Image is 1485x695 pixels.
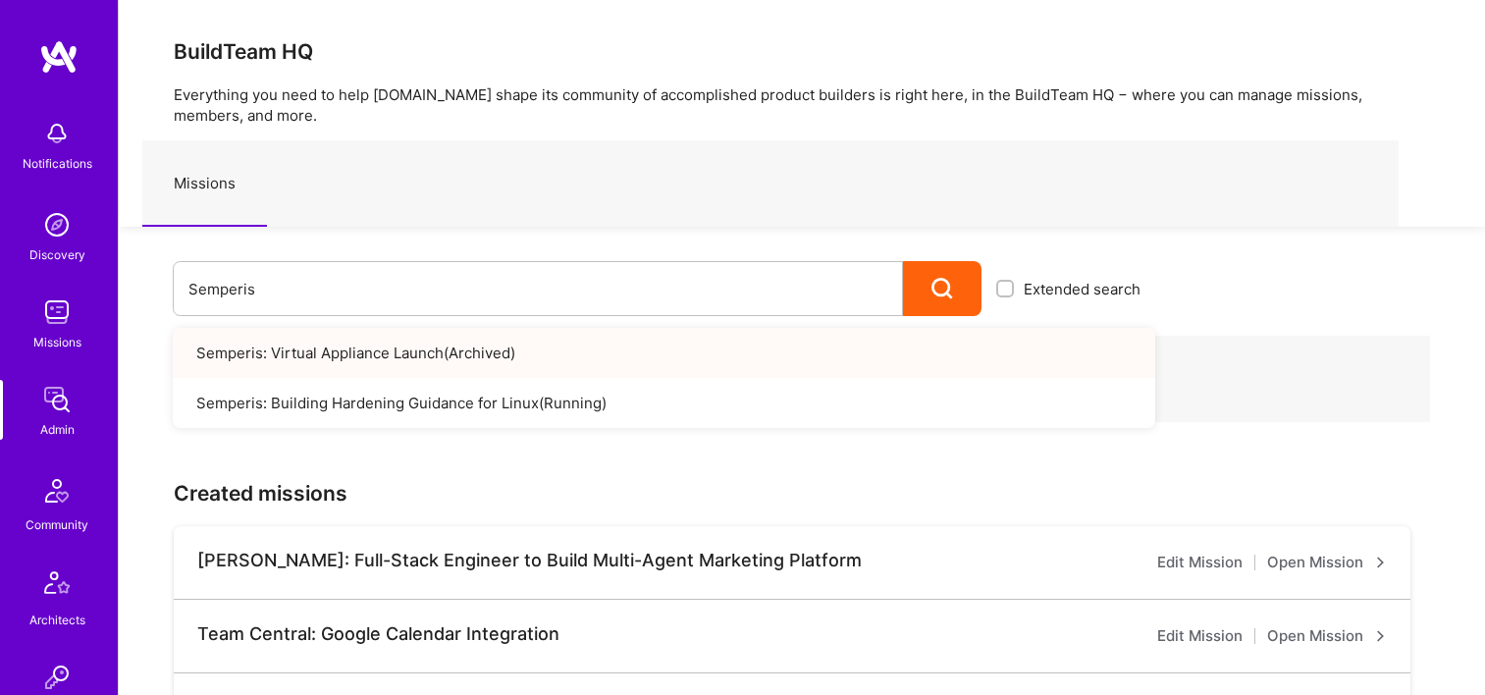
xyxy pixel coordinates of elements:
a: Edit Mission [1157,624,1243,648]
div: Notifications [23,153,92,174]
h3: Created missions [174,481,1430,506]
i: icon Search [931,278,954,300]
i: icon ArrowRight [1375,557,1387,568]
a: Edit Mission [1157,551,1243,574]
a: Semperis: Virtual Appliance Launch(Archived) [173,328,1155,378]
img: teamwork [37,293,77,332]
span: Extended search [1024,279,1140,299]
input: What type of mission are you looking for? [188,264,887,314]
a: Missions [142,141,267,227]
div: [PERSON_NAME]: Full-Stack Engineer to Build Multi-Agent Marketing Platform [197,550,862,571]
img: admin teamwork [37,380,77,419]
div: Team Central: Google Calendar Integration [197,623,559,645]
div: Missions [33,332,81,352]
img: Community [33,467,80,514]
div: Architects [29,610,85,630]
img: logo [39,39,79,75]
div: Admin [40,419,75,440]
div: Community [26,514,88,535]
img: bell [37,114,77,153]
i: icon ArrowRight [1375,630,1387,642]
a: Semperis: Building Hardening Guidance for Linux(Running) [173,378,1155,428]
p: Everything you need to help [DOMAIN_NAME] shape its community of accomplished product builders is... [174,84,1430,126]
h3: BuildTeam HQ [174,39,1430,64]
a: Open Mission [1267,624,1387,648]
img: Architects [33,562,80,610]
a: Open Mission [1267,551,1387,574]
img: discovery [37,205,77,244]
div: Discovery [29,244,85,265]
